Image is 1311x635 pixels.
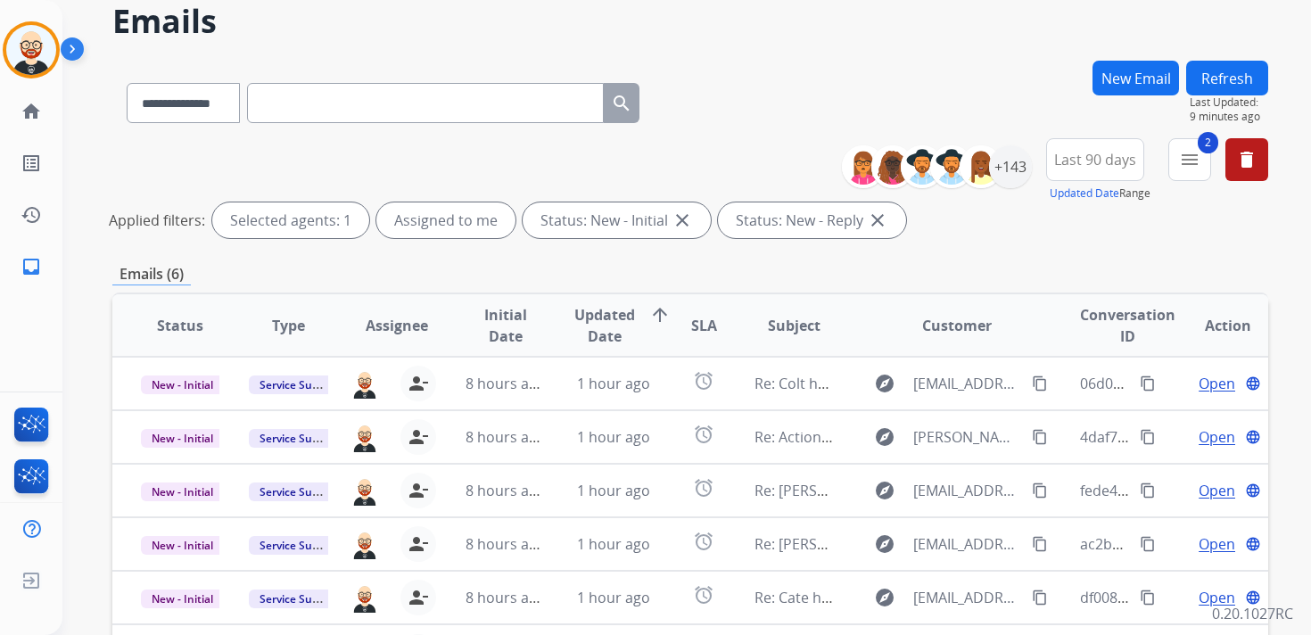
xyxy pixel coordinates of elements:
img: avatar [6,25,56,75]
span: Customer [922,315,992,336]
mat-icon: language [1245,482,1261,499]
span: 1 hour ago [577,588,650,607]
span: Open [1199,533,1235,555]
span: 8 hours ago [466,534,546,554]
span: Open [1199,480,1235,501]
span: 1 hour ago [577,534,650,554]
mat-icon: menu [1179,149,1200,170]
span: Last Updated: [1190,95,1268,110]
span: New - Initial [141,482,224,501]
mat-icon: explore [874,373,895,394]
mat-icon: content_copy [1140,429,1156,445]
span: [EMAIL_ADDRESS][DOMAIN_NAME] [913,587,1022,608]
h2: Emails [112,4,1268,39]
th: Action [1159,294,1268,357]
mat-icon: close [867,210,888,231]
button: Updated Date [1050,186,1119,201]
img: agent-avatar [350,422,379,452]
span: New - Initial [141,536,224,555]
span: Service Support [249,429,350,448]
mat-icon: close [672,210,693,231]
mat-icon: content_copy [1140,590,1156,606]
span: 8 hours ago [466,427,546,447]
span: Service Support [249,482,350,501]
span: Range [1050,186,1150,201]
mat-icon: person_remove [408,373,429,394]
div: Status: New - Reply [718,202,906,238]
span: Updated Date [574,304,635,347]
span: 1 hour ago [577,481,650,500]
span: Re: [PERSON_NAME] has been delivered for servicing [754,534,1107,554]
mat-icon: explore [874,587,895,608]
img: agent-avatar [350,582,379,613]
span: Service Support [249,590,350,608]
button: 2 [1168,138,1211,181]
p: Emails (6) [112,263,191,285]
mat-icon: explore [874,480,895,501]
div: Status: New - Initial [523,202,711,238]
span: 1 hour ago [577,427,650,447]
button: Last 90 days [1046,138,1144,181]
mat-icon: person_remove [408,587,429,608]
p: Applied filters: [109,210,205,231]
mat-icon: language [1245,536,1261,552]
mat-icon: content_copy [1032,375,1048,392]
span: 2 [1198,132,1218,153]
mat-icon: explore [874,533,895,555]
span: Assignee [366,315,428,336]
span: Conversation ID [1080,304,1175,347]
mat-icon: content_copy [1140,536,1156,552]
div: +143 [989,145,1032,188]
mat-icon: search [611,93,632,114]
button: New Email [1092,61,1179,95]
span: Service Support [249,375,350,394]
mat-icon: delete [1236,149,1257,170]
mat-icon: language [1245,429,1261,445]
mat-icon: content_copy [1140,375,1156,392]
mat-icon: alarm [693,477,714,499]
span: Re: [PERSON_NAME] has been shipped to you for servicing [754,481,1145,500]
mat-icon: language [1245,590,1261,606]
mat-icon: person_remove [408,533,429,555]
mat-icon: person_remove [408,480,429,501]
img: agent-avatar [350,475,379,506]
mat-icon: alarm [693,531,714,552]
mat-icon: arrow_upward [649,304,671,326]
span: [EMAIL_ADDRESS][DOMAIN_NAME] [913,480,1022,501]
mat-icon: person_remove [408,426,429,448]
span: 9 minutes ago [1190,110,1268,124]
div: Assigned to me [376,202,515,238]
span: Open [1199,426,1235,448]
span: [PERSON_NAME][EMAIL_ADDRESS][DOMAIN_NAME] [913,426,1022,448]
span: 8 hours ago [466,481,546,500]
mat-icon: explore [874,426,895,448]
mat-icon: alarm [693,584,714,606]
button: Refresh [1186,61,1268,95]
mat-icon: content_copy [1032,590,1048,606]
span: New - Initial [141,429,224,448]
span: Subject [768,315,820,336]
span: [EMAIL_ADDRESS][DOMAIN_NAME] [913,373,1022,394]
span: Service Support [249,536,350,555]
span: Type [272,315,305,336]
mat-icon: alarm [693,370,714,392]
mat-icon: inbox [21,256,42,277]
span: Open [1199,587,1235,608]
span: SLA [691,315,717,336]
mat-icon: content_copy [1032,429,1048,445]
span: 8 hours ago [466,374,546,393]
span: Open [1199,373,1235,394]
div: Selected agents: 1 [212,202,369,238]
mat-icon: home [21,101,42,122]
mat-icon: content_copy [1032,482,1048,499]
mat-icon: alarm [693,424,714,445]
span: [EMAIL_ADDRESS][DOMAIN_NAME] [913,533,1022,555]
mat-icon: content_copy [1140,482,1156,499]
span: Re: Colt has been delivered for servicing [754,374,1023,393]
img: agent-avatar [350,529,379,559]
span: Status [157,315,203,336]
mat-icon: history [21,204,42,226]
mat-icon: list_alt [21,153,42,174]
span: Last 90 days [1054,156,1136,163]
mat-icon: content_copy [1032,536,1048,552]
